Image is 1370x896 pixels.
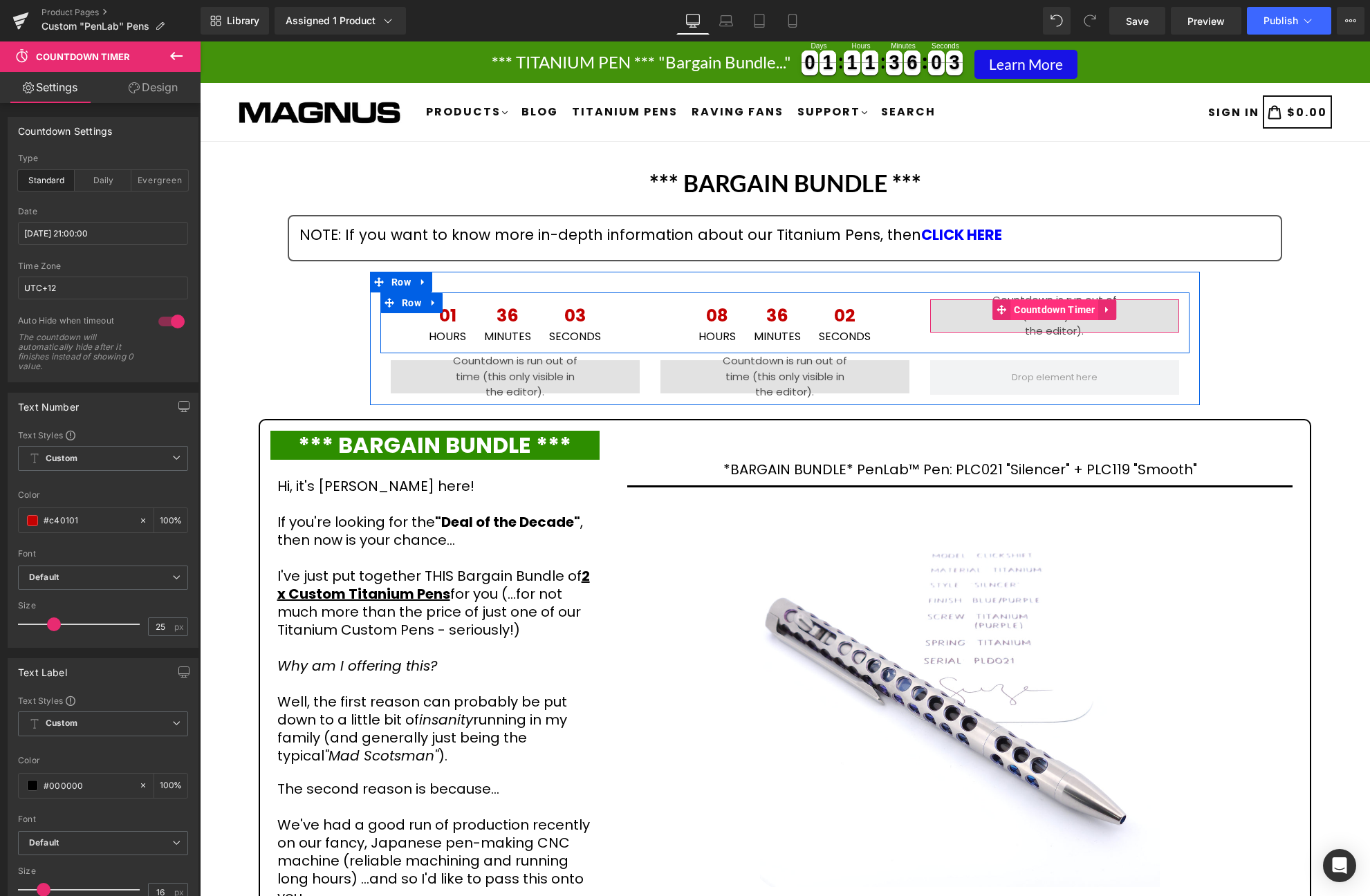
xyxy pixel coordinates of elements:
[18,393,79,413] div: Text Number
[1076,7,1104,35] button: Redo
[1063,54,1132,88] a: $0.00
[18,118,112,137] div: Countdown Settings
[18,866,188,876] div: Size
[704,21,721,34] div: 6
[775,8,878,37] a: Learn More
[18,601,188,610] div: Size
[229,290,266,301] span: Hours
[29,837,59,849] i: Default
[174,622,186,631] span: px
[103,72,203,103] a: Design
[662,21,678,34] div: 1
[644,9,660,21] div: 1
[1247,7,1331,35] button: Publish
[284,265,331,290] span: 36
[286,14,395,28] div: Assigned 1 Product
[721,183,802,203] a: CLICK HERE
[100,182,1071,205] div: NOTE: If you want to know more in-depth information about our Titanium Pens, then
[620,9,636,21] div: 1
[367,41,483,100] a: Titanium Pens
[776,7,809,35] a: Mobile
[46,718,77,729] b: Custom
[486,41,589,100] a: Raving Fans
[554,290,601,301] span: Minutes
[44,778,132,793] input: Color
[29,572,59,584] i: Default
[499,290,536,301] span: Hours
[188,230,214,251] span: Row
[131,170,188,191] div: Evergreen
[560,446,960,846] img: *BARGAIN BUNDLE* PenLab™ Pen: PLC021
[1263,15,1298,26] span: Publish
[710,7,743,35] a: Laptop
[746,9,763,21] div: 3
[746,21,763,34] div: 3
[18,153,188,163] div: Type
[1126,14,1149,28] span: Save
[554,265,601,290] span: 36
[41,7,201,18] a: Product Pages
[18,549,188,559] div: Font
[602,21,618,34] div: 0
[198,251,225,272] span: Row
[124,704,239,724] span: "Mad Scotsman"
[620,21,636,34] div: 1
[36,51,130,62] span: Countdown Timer
[77,472,400,651] h1: If you're looking for the , then now is your chance... I've just put together THIS Bargain Bundle...
[18,315,145,330] div: Auto Hide when timeout
[77,651,400,723] h1: Well, the first reason can probably be put down to a little bit of running in my family (and gene...
[1337,7,1364,35] button: More
[1323,849,1356,882] div: Open Intercom Messenger
[811,258,899,279] span: Countdown Timer
[18,695,188,706] div: Text Styles
[38,56,202,85] img: Magnus Store
[18,170,75,191] div: Standard
[18,756,188,765] div: Color
[75,170,131,191] div: Daily
[18,261,188,271] div: Time Zone
[592,41,673,100] a: Support
[154,508,187,532] div: %
[18,207,188,216] div: Date
[619,265,671,290] span: 02
[524,420,997,436] a: *BARGAIN BUNDLE* PenLab™ Pen: PLC021 "Silencer" + PLC119 "Smooth"
[235,471,380,490] span: "Deal of the Decade"
[1008,62,1059,78] span: SIGN IN
[1187,14,1225,28] span: Preview
[316,41,364,100] a: Blog
[18,429,188,440] div: Text Styles
[728,21,745,34] div: 0
[18,333,142,371] div: The countdown will automatically hide after it finishes instead of showing 0 value.
[18,490,188,500] div: Color
[662,9,678,21] div: 1
[44,513,132,528] input: Color
[225,251,243,272] a: Expand / Collapse
[676,41,741,100] a: Search
[229,265,266,290] span: 01
[728,9,745,21] div: 0
[619,290,671,301] span: Seconds
[1043,7,1071,35] button: Undo
[349,290,401,301] span: Seconds
[77,738,400,756] h1: The second reason is because...
[743,7,776,35] a: Tablet
[1008,62,1059,80] a: SIGN IN
[18,814,188,824] div: Font
[1087,62,1127,78] span: $0.00
[349,265,401,290] span: 03
[154,774,187,798] div: %
[686,21,703,34] div: 3
[284,290,331,301] span: Minutes
[227,15,259,27] span: Library
[77,436,400,454] h1: Hi, it's [PERSON_NAME] here!
[201,7,269,35] a: New Library
[686,9,703,21] div: 3
[676,7,710,35] a: Desktop
[644,21,660,34] div: 1
[499,265,536,290] span: 08
[77,525,390,562] span: 2 x Custom Titanium Pens
[1171,7,1241,35] a: Preview
[292,7,591,35] span: *** TITANIUM PEN *** "Bargain Bundle..."
[899,258,917,279] a: Expand / Collapse
[18,659,67,678] div: Text Label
